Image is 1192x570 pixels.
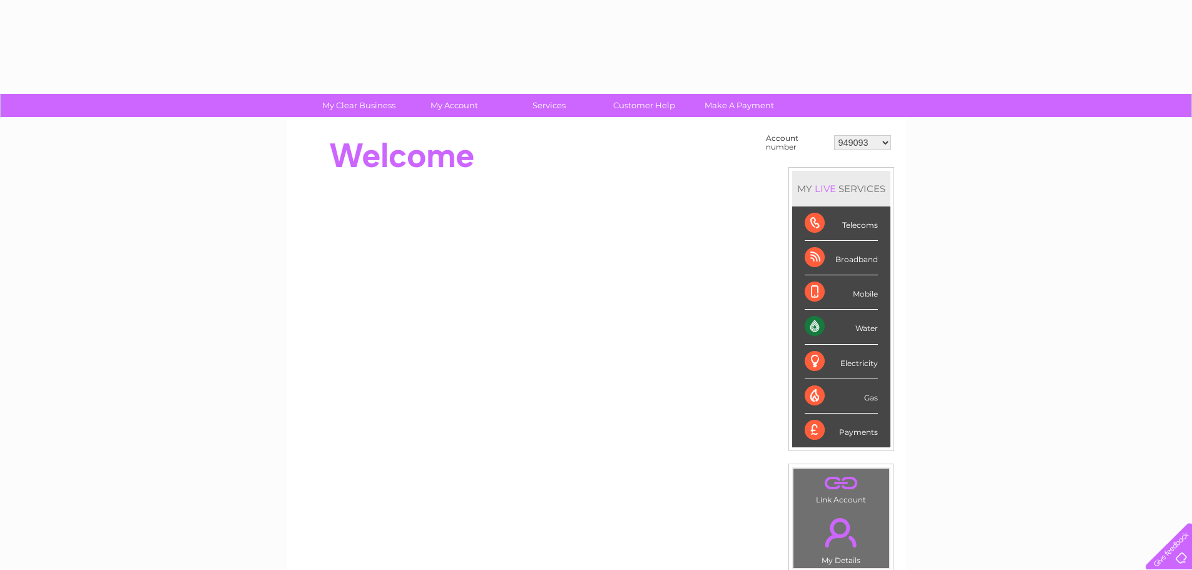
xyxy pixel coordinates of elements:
td: Link Account [793,468,890,507]
div: Telecoms [805,206,878,241]
a: Make A Payment [688,94,791,117]
a: My Account [402,94,506,117]
div: MY SERVICES [792,171,890,206]
div: Water [805,310,878,344]
td: My Details [793,507,890,569]
div: Broadband [805,241,878,275]
td: Account number [763,131,831,155]
a: Services [497,94,601,117]
div: Gas [805,379,878,414]
div: Electricity [805,345,878,379]
a: My Clear Business [307,94,410,117]
a: . [797,511,886,554]
a: . [797,472,886,494]
div: Payments [805,414,878,447]
div: Mobile [805,275,878,310]
a: Customer Help [593,94,696,117]
div: LIVE [812,183,838,195]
